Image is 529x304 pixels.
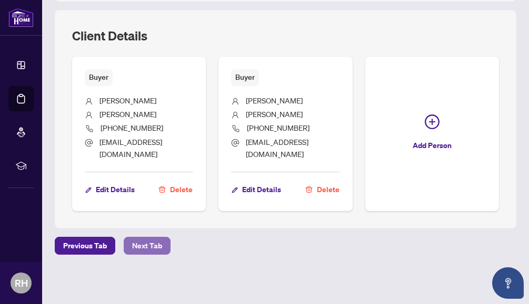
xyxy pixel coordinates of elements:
button: Previous Tab [55,237,115,255]
span: [PHONE_NUMBER] [101,123,163,132]
button: Open asap [492,267,524,299]
span: [EMAIL_ADDRESS][DOMAIN_NAME] [246,137,308,159]
span: [PERSON_NAME] [246,96,303,105]
span: RH [15,276,28,290]
span: [PERSON_NAME] [99,109,156,119]
button: Edit Details [85,181,135,198]
button: Edit Details [231,181,282,198]
h2: Client Details [72,27,147,44]
span: Previous Tab [63,237,107,254]
button: Add Person [365,57,499,211]
button: Next Tab [124,237,171,255]
span: [EMAIL_ADDRESS][DOMAIN_NAME] [99,137,162,159]
span: [PERSON_NAME] [246,109,303,119]
span: Edit Details [96,181,135,198]
button: Delete [158,181,193,198]
span: Next Tab [132,237,162,254]
img: logo [8,8,34,27]
span: Buyer [231,69,259,86]
span: [PHONE_NUMBER] [247,123,310,132]
span: Delete [170,181,193,198]
span: Add Person [413,137,452,154]
span: Buyer [85,69,113,86]
span: Edit Details [242,181,281,198]
span: [PERSON_NAME] [99,96,156,105]
span: Delete [317,181,340,198]
span: plus-circle [425,114,440,129]
button: Delete [305,181,340,198]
